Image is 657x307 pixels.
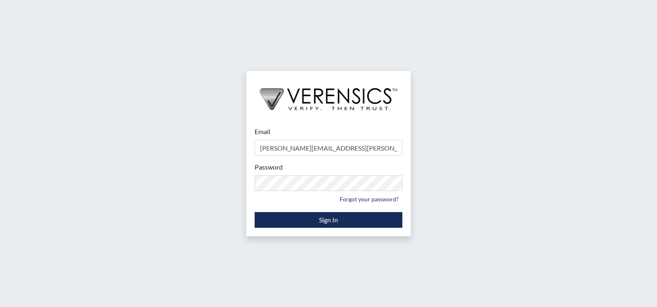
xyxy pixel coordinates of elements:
input: Email [255,140,402,156]
button: Sign In [255,212,402,228]
a: Forgot your password? [336,193,402,205]
label: Password [255,162,283,172]
img: logo-wide-black.2aad4157.png [246,71,411,119]
label: Email [255,127,270,137]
